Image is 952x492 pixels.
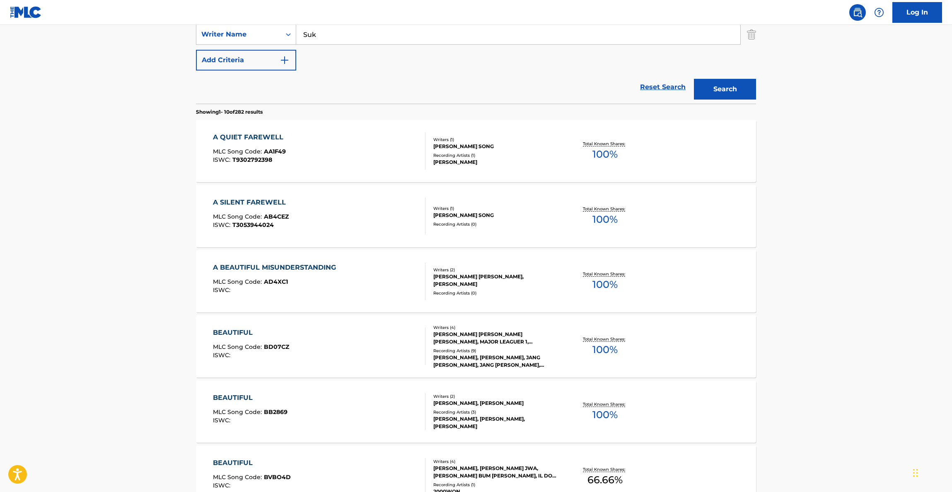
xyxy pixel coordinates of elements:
span: MLC Song Code : [213,343,264,351]
div: [PERSON_NAME] [PERSON_NAME], [PERSON_NAME] [433,273,558,288]
span: 66.66 % [587,473,623,487]
div: BEAUTIFUL [213,458,291,468]
iframe: Chat Widget [911,452,952,492]
div: [PERSON_NAME], [PERSON_NAME] [433,399,558,407]
span: ISWC : [213,351,232,359]
p: Total Known Shares: [583,206,627,212]
div: [PERSON_NAME] SONG [433,143,558,150]
img: MLC Logo [10,6,42,18]
div: BEAUTIFUL [213,328,289,338]
div: A QUIET FAREWELL [213,132,288,142]
span: 100 % [592,277,618,292]
span: MLC Song Code : [213,148,264,155]
div: Writer Name [201,29,276,39]
div: Writers ( 4 ) [433,324,558,331]
div: Recording Artists ( 1 ) [433,152,558,158]
div: Writers ( 2 ) [433,267,558,273]
a: BEAUTIFULMLC Song Code:BB2869ISWC:Writers (2)[PERSON_NAME], [PERSON_NAME]Recording Artists (3)[PE... [196,380,756,443]
div: Drag [913,460,918,485]
span: MLC Song Code : [213,408,264,416]
div: Writers ( 1 ) [433,136,558,143]
span: BD07CZ [264,343,289,351]
span: 100 % [592,407,618,422]
span: ISWC : [213,286,232,294]
p: Total Known Shares: [583,141,627,147]
button: Add Criteria [196,50,296,71]
a: Log In [892,2,942,23]
a: Public Search [849,4,866,21]
img: search [853,7,863,17]
div: [PERSON_NAME], [PERSON_NAME] JWA, [PERSON_NAME] BUM [PERSON_NAME], IL DO [PERSON_NAME] [433,465,558,480]
span: BB2869 [264,408,288,416]
a: Reset Search [636,78,690,96]
span: AD4XC1 [264,278,288,285]
div: Recording Artists ( 0 ) [433,290,558,296]
span: ISWC : [213,156,232,163]
span: MLC Song Code : [213,278,264,285]
p: Total Known Shares: [583,466,627,473]
span: 100 % [592,147,618,162]
a: A SILENT FAREWELLMLC Song Code:AB4CEZISWC:T3053944024Writers (1)[PERSON_NAME] SONGRecording Artis... [196,185,756,247]
div: [PERSON_NAME] [PERSON_NAME] [PERSON_NAME], MAJOR LEAGUER 1, [PERSON_NAME] [PERSON_NAME] [433,331,558,346]
div: Recording Artists ( 3 ) [433,409,558,415]
img: 9d2ae6d4665cec9f34b9.svg [280,55,290,65]
button: Search [694,79,756,100]
p: Total Known Shares: [583,271,627,277]
span: AA1F49 [264,148,286,155]
span: AB4CEZ [264,213,289,220]
div: [PERSON_NAME] [433,158,558,166]
div: Recording Artists ( 1 ) [433,482,558,488]
a: A BEAUTIFUL MISUNDERSTANDINGMLC Song Code:AD4XC1ISWC:Writers (2)[PERSON_NAME] [PERSON_NAME], [PER... [196,250,756,312]
a: A QUIET FAREWELLMLC Song Code:AA1F49ISWC:T9302792398Writers (1)[PERSON_NAME] SONGRecording Artist... [196,120,756,182]
div: [PERSON_NAME], [PERSON_NAME], [PERSON_NAME] [433,415,558,430]
div: Recording Artists ( 9 ) [433,348,558,354]
span: ISWC : [213,482,232,489]
div: [PERSON_NAME] SONG [433,212,558,219]
span: T3053944024 [232,221,274,229]
div: [PERSON_NAME], [PERSON_NAME], JANG [PERSON_NAME], JANG [PERSON_NAME], [PERSON_NAME] [433,354,558,369]
span: ISWC : [213,221,232,229]
img: Delete Criterion [747,24,756,45]
p: Showing 1 - 10 of 282 results [196,108,263,116]
a: BEAUTIFULMLC Song Code:BD07CZISWC:Writers (4)[PERSON_NAME] [PERSON_NAME] [PERSON_NAME], MAJOR LEA... [196,315,756,378]
div: A BEAUTIFUL MISUNDERSTANDING [213,263,340,273]
div: BEAUTIFUL [213,393,288,403]
div: Writers ( 4 ) [433,458,558,465]
p: Total Known Shares: [583,401,627,407]
div: Recording Artists ( 0 ) [433,221,558,227]
img: help [874,7,884,17]
span: ISWC : [213,416,232,424]
span: BVBO4D [264,473,291,481]
p: Total Known Shares: [583,336,627,342]
span: MLC Song Code : [213,473,264,481]
span: 100 % [592,342,618,357]
div: Help [871,4,887,21]
span: MLC Song Code : [213,213,264,220]
div: Writers ( 1 ) [433,205,558,212]
div: Writers ( 2 ) [433,393,558,399]
span: T9302792398 [232,156,272,163]
span: 100 % [592,212,618,227]
div: A SILENT FAREWELL [213,197,290,207]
